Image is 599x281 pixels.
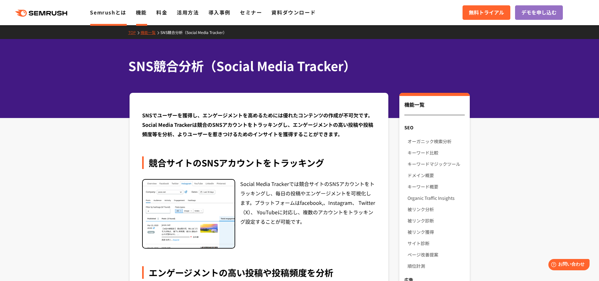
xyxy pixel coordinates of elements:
a: TOP [128,30,141,35]
a: 機能 [136,8,147,16]
div: エンゲージメントの高い投稿や投稿頻度を分析 [142,266,376,279]
a: SNS競合分析（Social Media Tracker） [160,30,231,35]
iframe: Help widget launcher [543,256,592,274]
a: 無料トライアル [463,5,510,20]
div: SNSでユーザーを獲得し、エンゲージメントを高めるためには優れたコンテンツの作成が不可欠です。Social Media Trackerは競合のSNSアカウントをトラッキングし、エンゲージメントの... [142,110,376,139]
a: 料金 [156,8,167,16]
a: 機能一覧 [141,30,160,35]
a: サイト診断 [408,238,464,249]
div: Social Media Trackerでは競合サイトのSNSアカウントをトラッキングし、毎日の投稿やエンゲージメントを可視化します。プラットフォームはfacebook,、Instagram、 ... [240,179,376,249]
a: オーガニック検索分析 [408,136,464,147]
a: キーワードマジックツール [408,158,464,170]
a: デモを申し込む [515,5,563,20]
div: 競合サイトのSNSアカウントをトラッキング [142,156,376,169]
a: ドメイン概要 [408,170,464,181]
a: キーワード概要 [408,181,464,192]
div: 機能一覧 [404,101,464,115]
a: 活用方法 [177,8,199,16]
img: SNS競合分析（Social Media Tracker） 競合トラッキング [143,180,235,248]
a: 被リンク獲得 [408,226,464,238]
a: 資料ダウンロード [271,8,316,16]
span: 無料トライアル [469,8,504,17]
a: ページ改善提案 [408,249,464,260]
a: 被リンク分析 [408,204,464,215]
a: 順位計測 [408,260,464,272]
a: セミナー [240,8,262,16]
span: デモを申し込む [521,8,557,17]
a: 被リンク診断 [408,215,464,226]
div: SEO [399,122,469,133]
a: Organic Traffic Insights [408,192,464,204]
h1: SNS競合分析（Social Media Tracker） [128,57,465,75]
a: 導入事例 [208,8,230,16]
a: Semrushとは [90,8,126,16]
a: キーワード比較 [408,147,464,158]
